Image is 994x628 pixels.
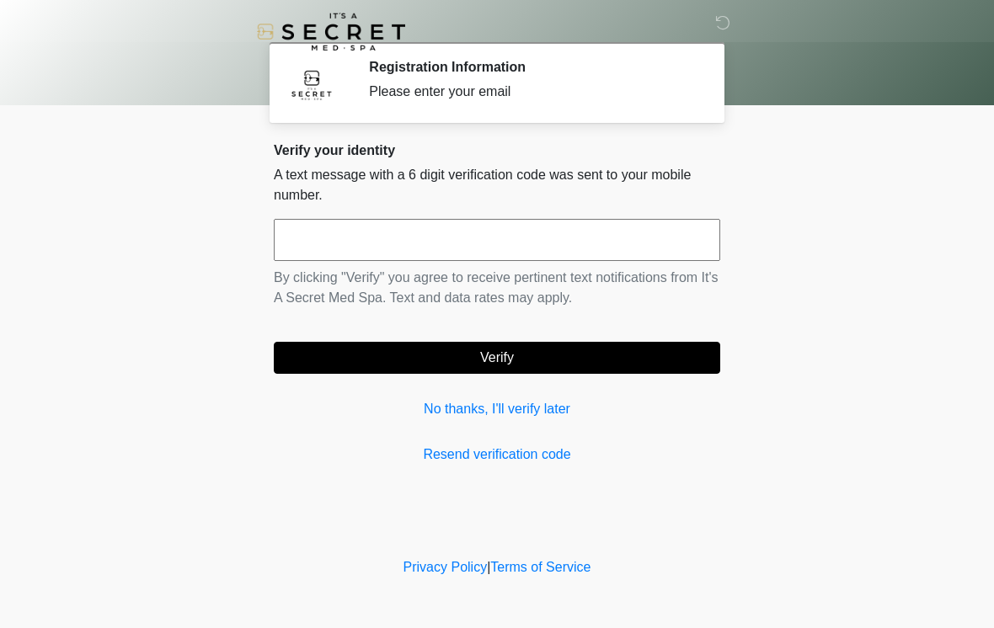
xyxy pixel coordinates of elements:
a: | [487,560,490,574]
a: Resend verification code [274,444,720,465]
p: A text message with a 6 digit verification code was sent to your mobile number. [274,165,720,205]
div: Please enter your email [369,82,695,102]
img: It's A Secret Med Spa Logo [257,13,405,51]
h2: Verify your identity [274,142,720,158]
h2: Registration Information [369,59,695,75]
a: No thanks, I'll verify later [274,399,720,419]
p: By clicking "Verify" you agree to receive pertinent text notifications from It's A Secret Med Spa... [274,268,720,308]
button: Verify [274,342,720,374]
img: Agent Avatar [286,59,337,109]
a: Privacy Policy [403,560,488,574]
a: Terms of Service [490,560,591,574]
